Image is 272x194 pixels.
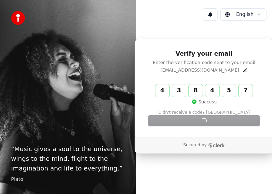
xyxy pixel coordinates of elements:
input: Enter verification code [155,84,266,97]
button: Edit [242,67,248,73]
img: youka [11,11,25,25]
p: Enter the verification code sent to your email [148,59,260,66]
a: Clerk logo [208,143,225,148]
footer: Plato [11,176,125,183]
p: [EMAIL_ADDRESS][DOMAIN_NAME] [160,67,239,73]
p: Secured by [183,142,206,148]
h1: Verify your email [148,50,260,58]
p: Success [192,99,216,105]
p: “ Music gives a soul to the universe, wings to the mind, flight to the imagination and life to ev... [11,144,125,173]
